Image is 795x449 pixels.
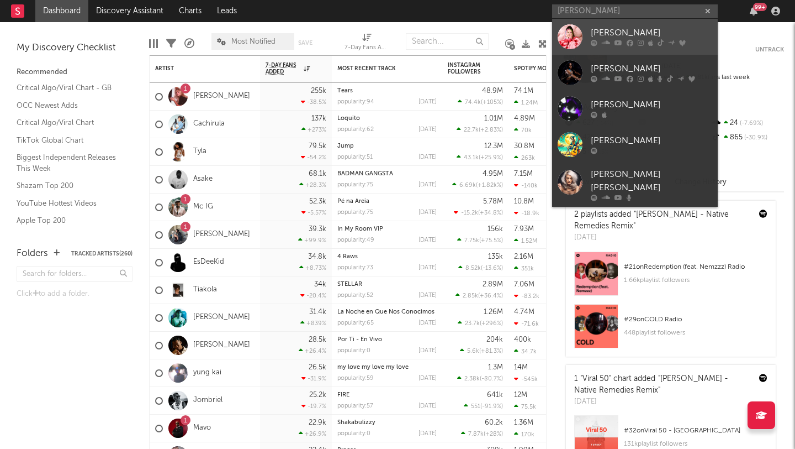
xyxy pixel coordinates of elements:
[483,265,501,272] span: -13.6 %
[309,419,326,426] div: 22.9k
[337,337,437,343] div: Por Ti - En Vivo
[484,143,503,150] div: 12.3M
[461,430,503,437] div: ( )
[337,143,437,149] div: Jump
[454,209,503,216] div: ( )
[337,281,362,288] a: STELLAR
[337,293,373,299] div: popularity: 52
[514,320,539,327] div: -71.6k
[17,266,132,282] input: Search for folders...
[552,55,718,91] a: [PERSON_NAME]
[457,154,503,161] div: ( )
[514,99,538,106] div: 1.24M
[482,404,501,410] span: -91.9 %
[514,143,534,150] div: 30.8M
[337,265,373,271] div: popularity: 73
[344,41,389,55] div: 7-Day Fans Added (7-Day Fans Added)
[481,376,501,382] span: -80.7 %
[591,27,712,40] div: [PERSON_NAME]
[337,420,375,426] a: Shakabulizzy
[591,62,712,76] div: [PERSON_NAME]
[488,253,503,260] div: 135k
[483,100,501,106] span: +105 %
[624,326,767,340] div: 448 playlist followers
[300,292,326,299] div: -20.4 %
[514,293,539,300] div: -83.2k
[483,198,503,205] div: 5.78M
[301,209,326,216] div: -5.57 %
[337,281,437,288] div: STELLAR
[337,403,373,409] div: popularity: 57
[464,403,503,410] div: ( )
[452,181,503,189] div: ( )
[193,202,213,212] a: Mc IG
[591,134,712,148] div: [PERSON_NAME]
[481,348,501,354] span: +81.3 %
[514,375,538,383] div: -545k
[337,420,437,426] div: Shakabulizzy
[193,230,250,239] a: [PERSON_NAME]
[311,87,326,95] div: 255k
[193,424,211,433] a: Mavo
[337,88,353,94] a: Tears
[591,168,712,195] div: [PERSON_NAME] [PERSON_NAME]
[464,127,479,133] span: 22.7k
[17,82,121,94] a: Critical Algo/Viral Chart - GB
[337,171,437,177] div: BADMAN GANGSTA
[480,210,501,216] span: +34.8 %
[301,126,326,133] div: +273 %
[193,258,224,267] a: EsDeeKid
[464,155,479,161] span: 43.1k
[457,237,503,244] div: ( )
[311,115,326,122] div: 137k
[337,99,374,105] div: popularity: 94
[624,260,767,274] div: # 21 on Redemption (feat. Nemzzz) Radio
[514,281,534,288] div: 7.06M
[17,288,132,301] div: Click to add a folder.
[17,215,121,227] a: Apple Top 200
[418,320,437,326] div: [DATE]
[480,155,501,161] span: +25.9 %
[309,226,326,233] div: 39.3k
[17,197,121,210] a: YouTube Hottest Videos
[514,309,534,316] div: 4.74M
[458,320,503,327] div: ( )
[566,252,776,304] a: #21onRedemption (feat. Nemzzz) Radio1.66kplaylist followers
[738,121,763,127] span: -7.69 %
[337,182,373,188] div: popularity: 75
[486,336,503,343] div: 204k
[487,226,503,233] div: 156k
[301,375,326,382] div: -31.9 %
[193,341,250,350] a: [PERSON_NAME]
[514,431,534,438] div: 170k
[71,251,132,257] button: Tracked Artists(260)
[514,391,527,399] div: 12M
[552,91,718,127] a: [PERSON_NAME]
[337,392,349,398] a: FIRE
[514,237,537,244] div: 1.52M
[478,182,501,189] span: +1.82k %
[299,430,326,437] div: +26.9 %
[193,92,250,101] a: [PERSON_NAME]
[514,348,537,355] div: 34.7k
[301,403,326,410] div: -19.7 %
[231,38,275,45] span: Most Notified
[337,364,409,370] a: my love my love my love
[17,152,121,174] a: Biggest Independent Releases This Week
[17,180,121,192] a: Shazam Top 200
[574,373,751,396] div: 1 "Viral 50" chart added
[17,41,132,55] div: My Discovery Checklist
[743,135,767,141] span: -30.9 %
[337,127,374,133] div: popularity: 62
[484,115,503,122] div: 1.01M
[337,171,393,177] a: BADMAN GANGSTA
[455,292,503,299] div: ( )
[308,253,326,260] div: 34.8k
[418,265,437,271] div: [DATE]
[193,175,213,184] a: Asake
[448,62,486,75] div: Instagram Followers
[457,126,503,133] div: ( )
[514,419,533,426] div: 1.36M
[574,211,729,230] a: "[PERSON_NAME] - Native Remedies Remix"
[418,375,437,382] div: [DATE]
